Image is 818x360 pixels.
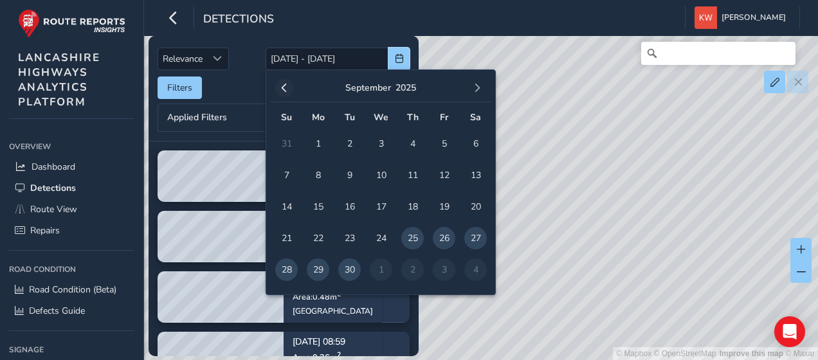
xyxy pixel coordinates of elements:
[464,164,487,186] span: 13
[338,132,361,155] span: 2
[275,164,298,186] span: 7
[9,156,134,177] a: Dashboard
[275,195,298,218] span: 14
[293,337,373,346] p: [DATE] 08:59
[641,42,795,65] input: Search
[370,195,392,218] span: 17
[722,6,786,29] span: [PERSON_NAME]
[9,137,134,156] div: Overview
[18,50,100,109] span: LANCASHIRE HIGHWAYS ANALYTICS PLATFORM
[9,260,134,279] div: Road Condition
[293,306,373,316] div: [GEOGRAPHIC_DATA]
[338,258,361,281] span: 30
[307,258,329,281] span: 29
[401,132,424,155] span: 4
[281,111,292,123] span: Su
[695,6,717,29] img: diamond-layout
[433,195,455,218] span: 19
[338,227,361,249] span: 23
[293,291,341,302] span: Area: 0.48 m
[338,164,361,186] span: 9
[464,195,487,218] span: 20
[370,227,392,249] span: 24
[18,9,125,38] img: rr logo
[338,195,361,218] span: 16
[30,203,77,215] span: Route View
[29,305,85,317] span: Defects Guide
[158,48,207,69] span: Relevance
[464,227,487,249] span: 27
[470,111,481,123] span: Sa
[207,48,228,69] div: Sort by Date
[433,132,455,155] span: 5
[370,132,392,155] span: 3
[401,195,424,218] span: 18
[9,300,134,321] a: Defects Guide
[370,164,392,186] span: 10
[30,224,60,237] span: Repairs
[407,111,419,123] span: Th
[167,113,227,122] span: Applied Filters
[158,76,202,99] button: Filters
[374,111,388,123] span: We
[440,111,448,123] span: Fr
[275,227,298,249] span: 21
[9,220,134,241] a: Repairs
[307,195,329,218] span: 15
[30,182,76,194] span: Detections
[464,132,487,155] span: 6
[9,340,134,359] div: Signage
[312,111,325,123] span: Mo
[9,177,134,199] a: Detections
[345,82,391,94] button: September
[307,227,329,249] span: 22
[29,283,116,296] span: Road Condition (Beta)
[275,258,298,281] span: 28
[9,199,134,220] a: Route View
[433,164,455,186] span: 12
[307,132,329,155] span: 1
[395,82,416,94] button: 2025
[9,279,134,300] a: Road Condition (Beta)
[345,111,355,123] span: Tu
[307,164,329,186] span: 8
[401,227,424,249] span: 25
[337,349,341,359] sup: 2
[203,11,274,29] span: Detections
[774,316,805,347] div: Open Intercom Messenger
[695,6,790,29] button: [PERSON_NAME]
[32,161,75,173] span: Dashboard
[401,164,424,186] span: 11
[433,227,455,249] span: 26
